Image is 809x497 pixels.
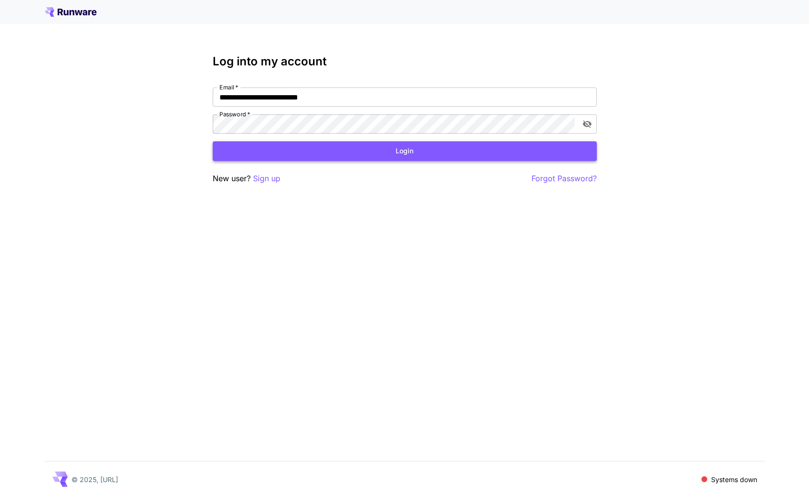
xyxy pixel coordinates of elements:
[72,474,118,485] p: © 2025, [URL]
[219,110,250,118] label: Password
[213,141,597,161] button: Login
[579,115,596,133] button: toggle password visibility
[213,173,280,185] p: New user?
[531,173,597,185] button: Forgot Password?
[219,83,238,91] label: Email
[213,55,597,68] h3: Log into my account
[253,173,280,185] button: Sign up
[711,474,757,485] p: Systems down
